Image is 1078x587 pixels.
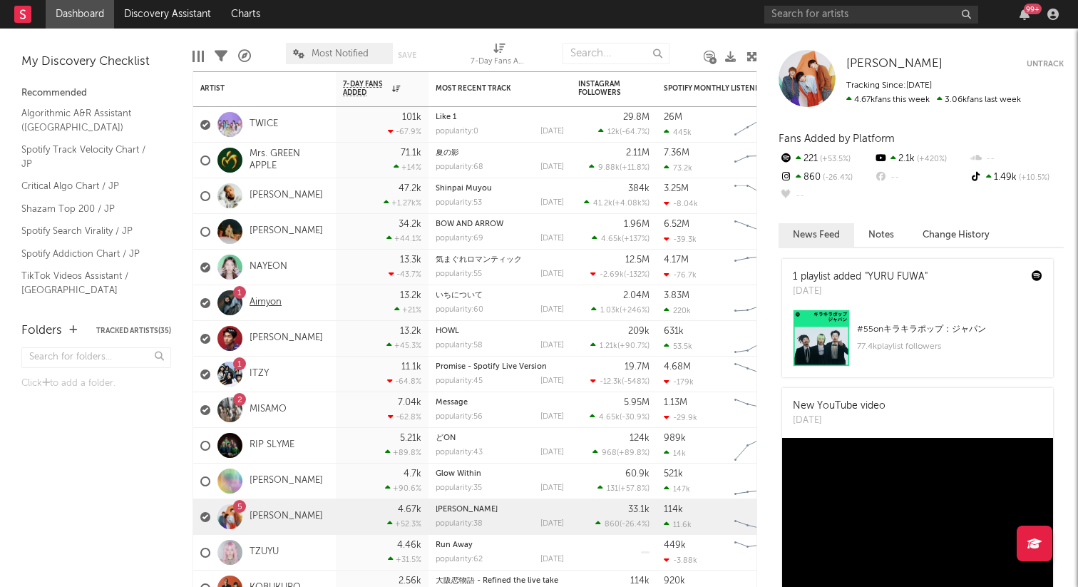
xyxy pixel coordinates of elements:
[250,332,323,344] a: [PERSON_NAME]
[728,357,792,392] svg: Chart title
[664,220,689,229] div: 6.52M
[846,57,943,71] a: [PERSON_NAME]
[389,270,421,279] div: -43.7 %
[857,321,1042,338] div: # 55 on キラキラポップ：ジャパン
[728,285,792,321] svg: Chart title
[622,521,647,529] span: -26.4 %
[398,398,421,407] div: 7.04k
[387,377,421,386] div: -64.8 %
[821,174,853,182] span: -26.4 %
[589,163,650,172] div: ( )
[386,234,421,243] div: +44.1 %
[626,271,647,279] span: -132 %
[664,362,691,372] div: 4.68M
[436,220,503,228] a: BOW AND ARROW
[600,307,620,315] span: 1.03k
[436,470,564,478] div: Glow Within
[600,378,622,386] span: -12.3k
[728,143,792,178] svg: Chart title
[436,163,483,171] div: popularity: 68
[436,270,482,278] div: popularity: 55
[250,475,323,487] a: [PERSON_NAME]
[873,150,968,168] div: 2.1k
[436,185,492,193] a: Shinpai Muyou
[728,392,792,428] svg: Chart title
[846,81,932,90] span: Tracking Since: [DATE]
[628,184,650,193] div: 384k
[590,412,650,422] div: ( )
[846,58,943,70] span: [PERSON_NAME]
[664,270,697,280] div: -76.7k
[664,291,689,300] div: 3.83M
[343,80,389,97] span: 7-Day Fans Added
[394,163,421,172] div: +14 %
[436,220,564,228] div: BOW AND ARROW
[21,223,157,239] a: Spotify Search Virality / JP
[915,155,947,163] span: +420 %
[436,342,483,349] div: popularity: 58
[624,220,650,229] div: 1.96M
[386,341,421,350] div: +45.3 %
[436,327,564,335] div: HOWL
[250,368,269,380] a: ITZY
[388,412,421,422] div: -62.8 %
[436,256,564,264] div: 気まぐれロマンティック
[399,184,421,193] div: 47.2k
[312,49,369,58] span: Most Notified
[728,535,792,571] svg: Chart title
[628,327,650,336] div: 209k
[436,128,478,136] div: popularity: 0
[436,541,473,549] a: Run Away
[728,428,792,464] svg: Chart title
[436,363,564,371] div: Promise - Spotify Live Version
[664,327,684,336] div: 631k
[250,190,323,202] a: [PERSON_NAME]
[436,449,483,456] div: popularity: 43
[215,36,227,77] div: Filters
[728,321,792,357] svg: Chart title
[21,375,171,392] div: Click to add a folder.
[622,128,647,136] span: -64.7 %
[664,113,682,122] div: 26M
[21,53,171,71] div: My Discovery Checklist
[436,327,459,335] a: HOWL
[624,378,647,386] span: -548 %
[664,541,686,550] div: 449k
[818,155,851,163] span: +53.5 %
[728,107,792,143] svg: Chart title
[578,80,628,97] div: Instagram Followers
[436,506,498,514] a: [PERSON_NAME]
[626,148,650,158] div: 2.11M
[664,398,687,407] div: 1.13M
[436,434,564,442] div: どON
[602,449,617,457] span: 968
[854,223,908,247] button: Notes
[597,484,650,493] div: ( )
[21,142,157,171] a: Spotify Track Velocity Chart / JP
[436,84,543,93] div: Most Recent Track
[21,268,157,297] a: TikTok Videos Assistant / [GEOGRAPHIC_DATA]
[664,163,692,173] div: 73.2k
[873,168,968,187] div: --
[394,305,421,315] div: +21 %
[436,363,547,371] a: Promise - Spotify Live Version
[625,469,650,479] div: 60.9k
[540,270,564,278] div: [DATE]
[250,439,294,451] a: RIP SLYME
[436,484,482,492] div: popularity: 35
[600,342,617,350] span: 1.21k
[436,292,483,300] a: いちについて
[846,96,1021,104] span: 3.06k fans last week
[857,338,1042,355] div: 77.4k playlist followers
[664,235,697,244] div: -39.3k
[238,36,251,77] div: A&R Pipeline
[664,128,692,137] div: 445k
[793,399,885,414] div: New YouTube video
[436,470,481,478] a: Glow Within
[595,519,650,529] div: ( )
[622,414,647,422] span: -30.9 %
[908,223,1004,247] button: Change History
[619,449,647,457] span: +89.8 %
[601,235,622,243] span: 4.65k
[728,214,792,250] svg: Chart title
